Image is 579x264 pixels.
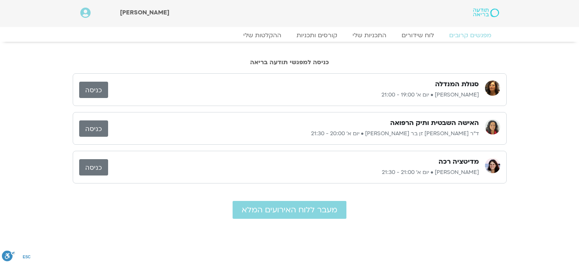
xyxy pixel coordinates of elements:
img: ד״ר צילה זן בר צור [485,119,500,134]
a: התכניות שלי [345,32,394,39]
p: ד״ר [PERSON_NAME] זן בר [PERSON_NAME] • יום א׳ 20:00 - 21:30 [108,129,479,138]
a: כניסה [79,159,108,175]
p: [PERSON_NAME] • יום א׳ 21:00 - 21:30 [108,168,479,177]
h3: מדיטציה רכה [439,157,479,166]
span: [PERSON_NAME] [120,8,169,17]
span: מעבר ללוח האירועים המלא [242,206,337,214]
a: מעבר ללוח האירועים המלא [233,201,346,219]
a: מפגשים קרובים [442,32,499,39]
nav: Menu [80,32,499,39]
a: כניסה [79,120,108,137]
a: ההקלטות שלי [236,32,289,39]
a: קורסים ותכניות [289,32,345,39]
h3: סגולת המנדלה [435,80,479,89]
img: מיכל גורל [485,158,500,173]
a: לוח שידורים [394,32,442,39]
a: כניסה [79,82,108,98]
h2: כניסה למפגשי תודעה בריאה [73,59,507,66]
h3: האישה השבטית ותיק הרפואה [390,119,479,128]
img: רונית הולנדר [485,81,500,96]
p: [PERSON_NAME] • יום א׳ 19:00 - 21:00 [108,90,479,100]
